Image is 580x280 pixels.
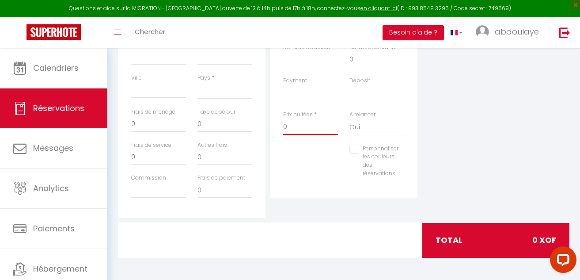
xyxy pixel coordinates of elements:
[197,108,235,116] label: Taxe de séjour
[358,145,398,178] label: Personnaliser les couleurs des réservations
[33,103,84,114] span: Réservations
[495,26,539,37] span: abdoulaye
[197,74,210,82] label: Pays
[383,25,444,40] button: Besoin d'aide ?
[135,27,165,36] span: Chercher
[33,263,87,274] span: Hébergement
[33,62,79,73] span: Calendriers
[283,111,313,119] label: Prix nuitées
[349,111,375,119] label: A relancer
[131,174,166,182] label: Commission
[283,77,307,85] label: Payment
[349,77,370,85] label: Deposit
[131,141,171,150] label: Frais de service
[33,223,75,234] span: Paiements
[422,223,569,257] div: total
[197,141,227,150] label: Autres frais
[128,17,172,48] a: Chercher
[543,243,580,280] iframe: LiveChat chat widget
[33,183,69,194] span: Analytics
[559,27,570,38] img: logout
[360,4,397,12] a: en cliquant ici
[476,25,489,38] img: ...
[532,234,556,246] span: 0 XOF
[131,108,175,116] label: Frais de ménage
[197,174,245,182] label: Frais de paiement
[131,74,142,82] label: Ville
[27,24,81,40] img: Super Booking
[469,17,550,48] a: ... abdoulaye
[33,142,73,153] span: Messages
